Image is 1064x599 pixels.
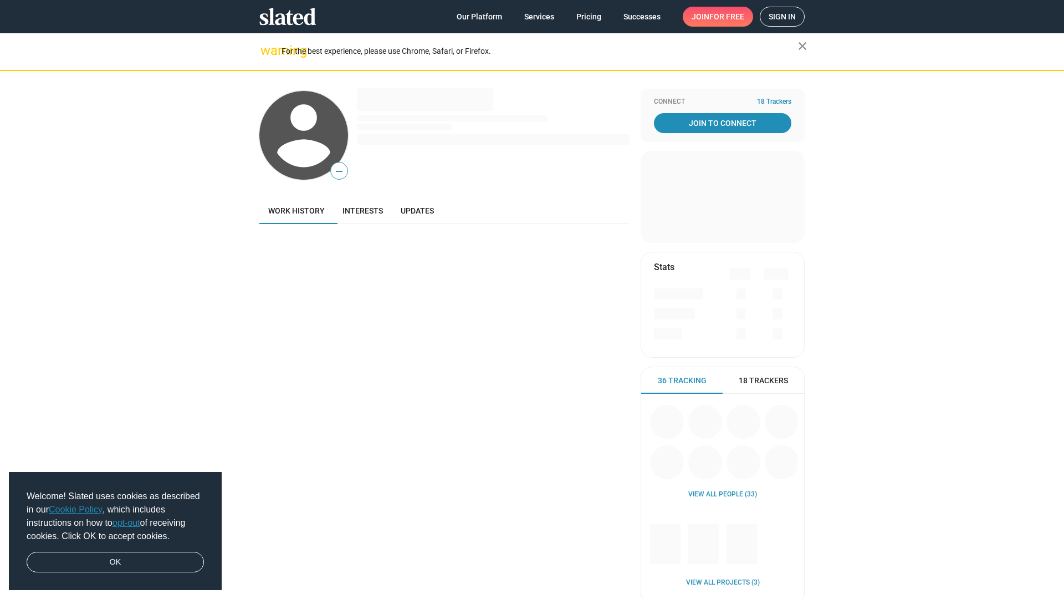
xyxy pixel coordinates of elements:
span: 36 Tracking [658,375,707,386]
a: Pricing [567,7,610,27]
div: Connect [654,98,791,106]
mat-icon: close [796,39,809,53]
a: opt-out [112,518,140,527]
mat-card-title: Stats [654,261,674,273]
span: for free [709,7,744,27]
a: Joinfor free [683,7,753,27]
span: Pricing [576,7,601,27]
a: Join To Connect [654,113,791,133]
div: cookieconsent [9,472,222,591]
a: Sign in [760,7,805,27]
a: Services [515,7,563,27]
span: Sign in [769,7,796,26]
span: 18 Trackers [757,98,791,106]
span: Join [692,7,744,27]
span: Successes [623,7,661,27]
span: Join To Connect [656,113,789,133]
a: Cookie Policy [49,505,103,514]
a: Successes [615,7,669,27]
a: View all People (33) [688,490,757,499]
span: Our Platform [457,7,502,27]
a: Work history [259,197,334,224]
a: Updates [392,197,443,224]
a: Our Platform [448,7,511,27]
span: Work history [268,206,325,215]
span: Services [524,7,554,27]
div: For the best experience, please use Chrome, Safari, or Firefox. [282,44,798,59]
a: Interests [334,197,392,224]
a: View all Projects (3) [686,578,760,587]
span: Welcome! Slated uses cookies as described in our , which includes instructions on how to of recei... [27,490,204,543]
span: Interests [342,206,383,215]
a: dismiss cookie message [27,552,204,573]
mat-icon: warning [260,44,274,57]
span: Updates [401,206,434,215]
span: 18 Trackers [739,375,788,386]
span: — [331,164,347,179]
